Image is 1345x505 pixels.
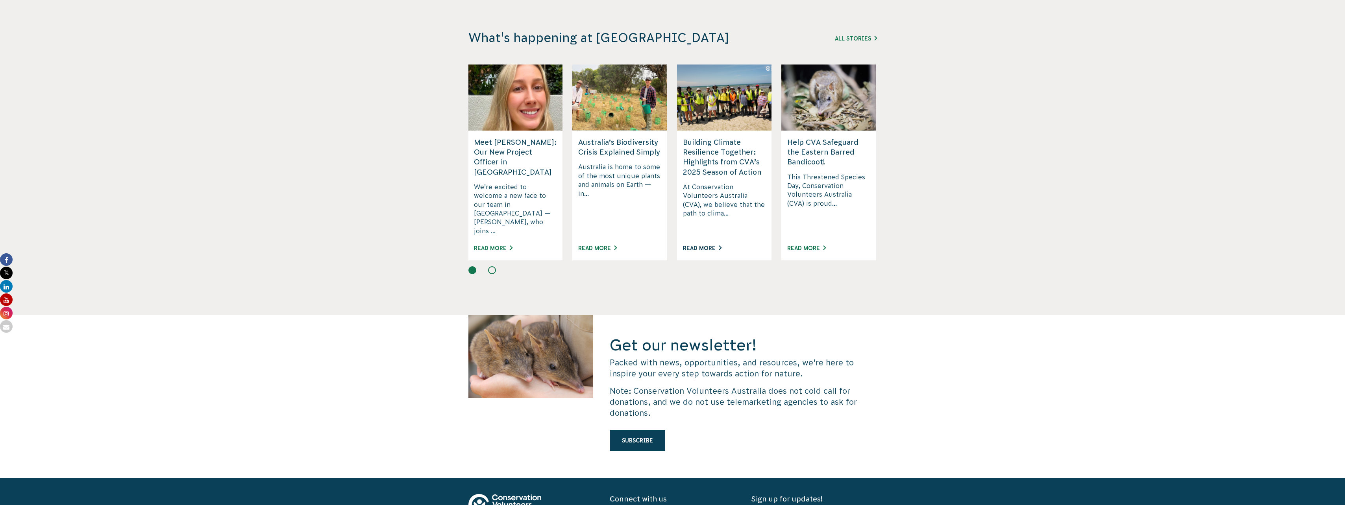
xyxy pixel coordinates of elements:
p: Note: Conservation Volunteers Australia does not cold call for donations, and we do not use telem... [610,385,877,418]
h3: What's happening at [GEOGRAPHIC_DATA] [468,30,771,46]
a: Subscribe [610,430,665,451]
h5: Help CVA Safeguard the Eastern Barred Bandicoot! [787,137,870,167]
h5: Connect with us [610,494,735,504]
p: We’re excited to welcome a new face to our team in [GEOGRAPHIC_DATA] — [PERSON_NAME], who joins ... [474,182,557,235]
p: This Threatened Species Day, Conservation Volunteers Australia (CVA) is proud... [787,173,870,236]
a: Read More [474,245,512,251]
h5: Building Climate Resilience Together: Highlights from CVA’s 2025 Season of Action [683,137,766,177]
h5: Sign up for updates! [751,494,877,504]
p: At Conservation Volunteers Australia (CVA), we believe that the path to clima... [683,182,766,235]
a: Read More [578,245,617,251]
h2: Get our newsletter! [610,335,877,355]
a: All Stories [835,35,877,42]
p: Australia is home to some of the most unique plants and animals on Earth — in... [578,162,661,235]
h5: Australia’s Biodiversity Crisis Explained Simply [578,137,661,157]
h5: Meet [PERSON_NAME]: Our New Project Officer in [GEOGRAPHIC_DATA] [474,137,557,177]
p: Packed with news, opportunities, and resources, we’re here to inspire your every step towards act... [610,357,877,379]
a: Read More [787,245,826,251]
a: Read More [683,245,722,251]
